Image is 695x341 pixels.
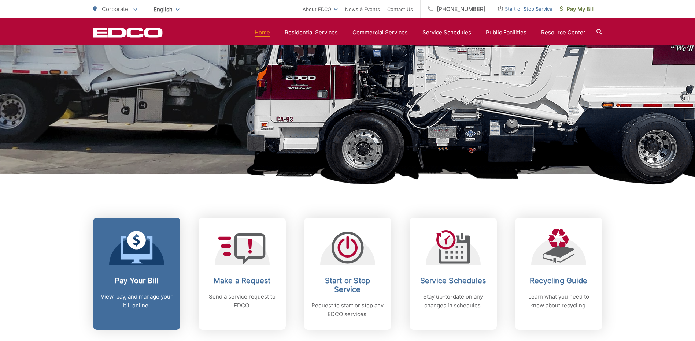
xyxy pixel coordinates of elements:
h2: Start or Stop Service [311,276,384,294]
a: News & Events [345,5,380,14]
a: Recycling Guide Learn what you need to know about recycling. [515,218,602,330]
span: Pay My Bill [560,5,595,14]
h2: Make a Request [206,276,278,285]
p: Send a service request to EDCO. [206,292,278,310]
a: Make a Request Send a service request to EDCO. [199,218,286,330]
p: View, pay, and manage your bill online. [100,292,173,310]
span: Corporate [102,5,128,12]
h2: Recycling Guide [522,276,595,285]
p: Stay up-to-date on any changes in schedules. [417,292,489,310]
a: Resource Center [541,28,585,37]
h2: Service Schedules [417,276,489,285]
a: Residential Services [285,28,338,37]
p: Learn what you need to know about recycling. [522,292,595,310]
span: English [148,3,185,16]
a: Service Schedules Stay up-to-date on any changes in schedules. [410,218,497,330]
h2: Pay Your Bill [100,276,173,285]
a: Public Facilities [486,28,526,37]
a: Home [255,28,270,37]
a: Commercial Services [352,28,408,37]
a: Service Schedules [422,28,471,37]
a: About EDCO [303,5,338,14]
p: Request to start or stop any EDCO services. [311,301,384,319]
a: Contact Us [387,5,413,14]
a: EDCD logo. Return to the homepage. [93,27,163,38]
a: Pay Your Bill View, pay, and manage your bill online. [93,218,180,330]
